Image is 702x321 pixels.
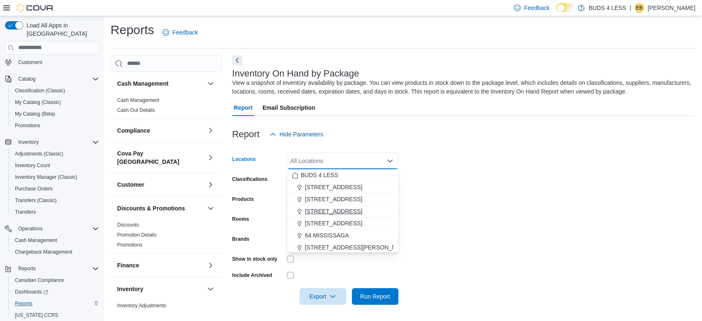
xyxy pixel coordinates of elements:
[12,121,44,131] a: Promotions
[15,289,48,295] span: Dashboards
[12,97,64,107] a: My Catalog (Classic)
[15,111,55,117] span: My Catalog (Beta)
[8,235,102,246] button: Cash Management
[12,195,99,205] span: Transfers (Classic)
[15,224,46,234] button: Operations
[12,310,61,320] a: [US_STATE] CCRS
[232,55,242,65] button: Next
[172,28,198,37] span: Feedback
[12,184,56,194] a: Purchase Orders
[117,126,150,135] h3: Compliance
[305,207,362,215] span: [STREET_ADDRESS]
[8,183,102,195] button: Purchase Orders
[8,195,102,206] button: Transfers (Classic)
[12,247,99,257] span: Chargeback Management
[266,126,326,143] button: Hide Parameters
[12,160,54,170] a: Inventory Count
[117,180,204,189] button: Customer
[12,247,76,257] a: Chargeback Management
[117,97,159,103] a: Cash Management
[117,261,204,269] button: Finance
[360,292,390,301] span: Run Report
[12,310,99,320] span: Washington CCRS
[15,300,32,307] span: Reports
[15,209,36,215] span: Transfers
[117,149,204,166] button: Cova Pay [GEOGRAPHIC_DATA]
[305,195,362,203] span: [STREET_ADDRESS]
[12,235,99,245] span: Cash Management
[305,219,362,227] span: [STREET_ADDRESS]
[206,79,216,89] button: Cash Management
[287,205,398,217] button: [STREET_ADDRESS]
[232,69,359,79] h3: Inventory On Hand by Package
[117,107,155,113] a: Cash Out Details
[206,284,216,294] button: Inventory
[206,180,216,190] button: Customer
[15,122,40,129] span: Promotions
[18,225,43,232] span: Operations
[15,74,99,84] span: Catalog
[15,264,99,274] span: Reports
[12,207,99,217] span: Transfers
[8,286,102,298] a: Dashboards
[117,261,139,269] h3: Finance
[15,99,61,106] span: My Catalog (Classic)
[12,287,52,297] a: Dashboards
[15,87,65,94] span: Classification (Classic)
[117,222,139,228] span: Discounts
[387,158,393,164] button: Close list of options
[232,176,268,183] label: Classifications
[15,277,64,284] span: Canadian Compliance
[305,183,362,191] span: [STREET_ADDRESS]
[12,97,99,107] span: My Catalog (Classic)
[117,312,185,319] span: Inventory by Product Historical
[117,303,166,309] a: Inventory Adjustments
[304,288,341,305] span: Export
[15,74,39,84] button: Catalog
[12,299,99,309] span: Reports
[15,237,57,244] span: Cash Management
[232,79,691,96] div: View a snapshot of inventory availability by package. You can view products in stock down to the ...
[12,86,99,96] span: Classification (Classic)
[8,120,102,131] button: Promotions
[15,162,50,169] span: Inventory Count
[287,181,398,193] button: [STREET_ADDRESS]
[23,21,99,38] span: Load All Apps in [GEOGRAPHIC_DATA]
[117,126,204,135] button: Compliance
[629,3,631,13] p: |
[117,232,157,238] a: Promotion Details
[287,193,398,205] button: [STREET_ADDRESS]
[110,22,154,38] h1: Reports
[15,57,99,67] span: Customers
[117,242,142,248] a: Promotions
[206,203,216,213] button: Discounts & Promotions
[287,242,398,254] button: [STREET_ADDRESS][PERSON_NAME]
[15,249,72,255] span: Chargeback Management
[117,242,142,248] span: Promotions
[524,4,549,12] span: Feedback
[8,160,102,171] button: Inventory Count
[232,196,254,202] label: Products
[305,243,410,252] span: [STREET_ADDRESS][PERSON_NAME]
[287,169,398,266] div: Choose from the following options
[2,223,102,235] button: Operations
[8,246,102,258] button: Chargeback Management
[232,272,272,279] label: Include Archived
[305,231,349,240] span: 64 MISSISSAGA
[232,236,249,242] label: Brands
[287,230,398,242] button: 64 MISSISSAGA
[556,3,574,12] input: Dark Mode
[8,148,102,160] button: Adjustments (Classic)
[15,185,53,192] span: Purchase Orders
[234,99,253,116] span: Report
[18,139,39,146] span: Inventory
[12,149,66,159] a: Adjustments (Classic)
[12,172,99,182] span: Inventory Manager (Classic)
[8,171,102,183] button: Inventory Manager (Classic)
[8,85,102,96] button: Classification (Classic)
[8,206,102,218] button: Transfers
[8,96,102,108] button: My Catalog (Classic)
